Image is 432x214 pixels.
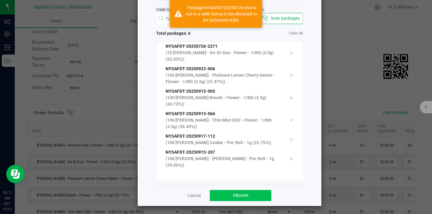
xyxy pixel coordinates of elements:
[166,139,281,146] p: (100 [PERSON_NAME] Cookie - Pre-Roll - 1g (25.75%))
[233,193,248,198] span: Allocate
[166,155,281,168] p: (100 [PERSON_NAME] - [PERSON_NAME] - Pre-Roll - 1g (29.06%))
[166,50,281,63] p: (75 [PERSON_NAME] - Do-Si-Dos - Flower - 1/8th (3.5g) (23.32%))
[285,116,298,124] div: Remove tag
[185,5,257,23] div: Package NYSAFDT-20250726-694 is not in a valid status to be allocated to an outbound order.
[166,117,281,130] p: (100 [PERSON_NAME] - Thin Mint GSC - Flower - 1/8th (3.5g) (30.49%))
[285,49,298,56] div: Remove tag
[166,72,281,85] p: (100 [PERSON_NAME] - Platinum Lemon Cherry Gelato - Flower - 1/8th (3.5g) (31.97%))
[210,190,271,201] button: Allocate
[166,134,215,139] span: NYSAFDT-20250917-112
[289,31,303,36] a: Clear All
[166,111,215,116] span: NYSAFDT-20250915-066
[285,94,298,101] div: Remove tag
[166,44,218,49] span: NYSAFDT-20250726-2271
[259,13,303,24] button: Scan packages
[285,136,298,143] div: Remove tag
[285,155,298,162] div: Remove tag
[6,165,25,183] iframe: Resource center
[156,30,230,37] span: Total packages: 6
[166,66,215,71] span: NYSAFDT-20250922-006
[156,13,236,24] input: NO DATA FOUND
[285,71,298,79] div: Remove tag
[166,89,215,94] span: NYSAFDT-20250915-003
[188,192,201,199] a: Cancel
[166,150,215,155] span: NYSAFDT-20250915-207
[156,6,265,13] span: Valid tags will appear in the list below on successful scan.
[166,95,281,107] p: (100 [PERSON_NAME] Breath - Flower - 1/8th (3.5g) (30.73%))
